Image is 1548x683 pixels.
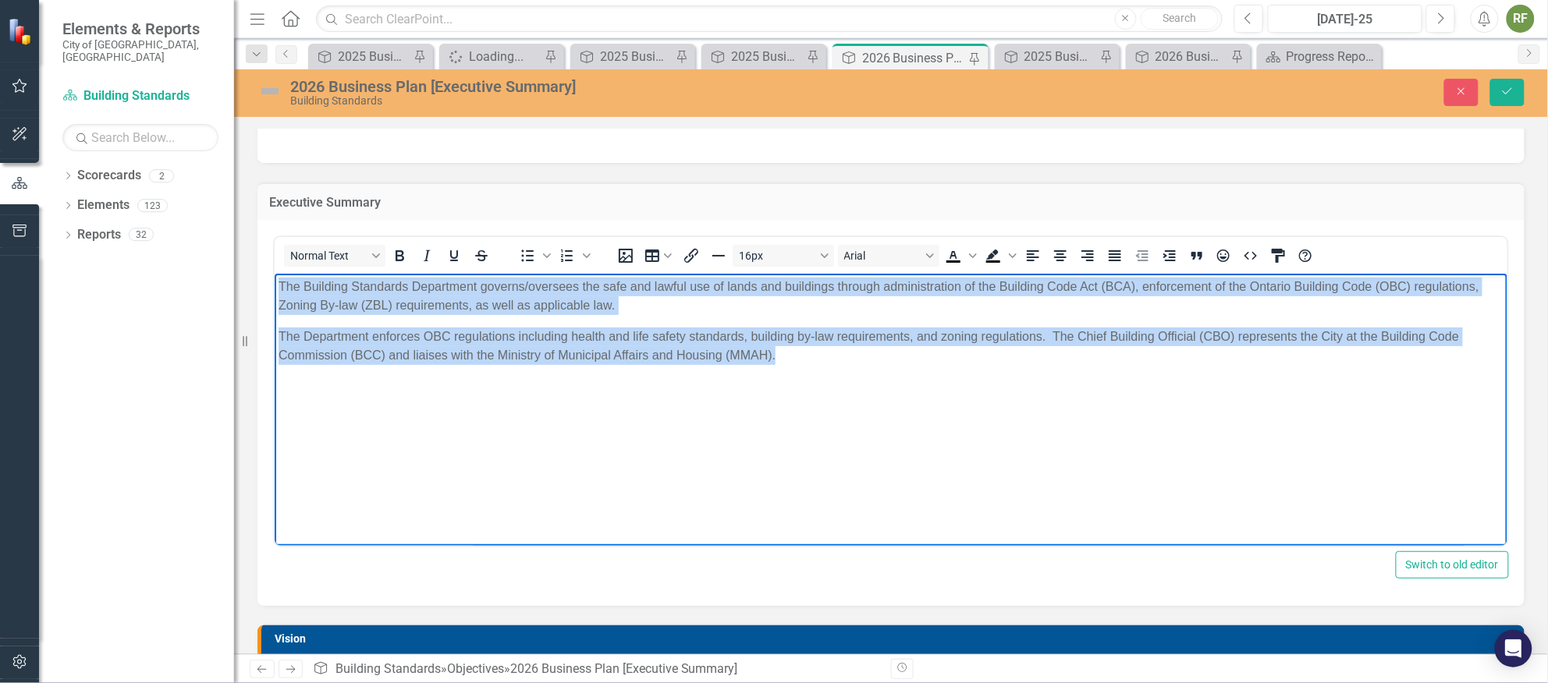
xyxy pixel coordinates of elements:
[514,245,553,267] div: Bullet list
[312,47,410,66] a: 2025 Business Plan [Objective #3]
[290,95,969,107] div: Building Standards
[640,245,677,267] button: Table
[316,5,1223,33] input: Search ClearPoint...
[77,167,141,185] a: Scorecards
[129,228,154,242] div: 32
[510,661,738,676] div: 2026 Business Plan [Executive Summary]
[1129,245,1156,267] button: Decrease indent
[1130,47,1227,66] a: 2026 Business Plan [Objective #1]
[980,245,1019,267] div: Background color Black
[441,245,467,267] button: Underline
[1020,245,1046,267] button: Align left
[1211,245,1237,267] button: Emojis
[1396,551,1509,579] button: Switch to old editor
[1268,5,1422,33] button: [DATE]-25
[1237,245,1264,267] button: HTML Editor
[862,48,965,68] div: 2026 Business Plan [Executive Summary]
[290,78,969,95] div: 2026 Business Plan [Executive Summary]
[739,249,815,262] span: 16px
[275,274,1507,546] iframe: Rich Text Area
[77,226,121,244] a: Reports
[1495,630,1532,667] div: Open Intercom Messenger
[336,661,441,676] a: Building Standards
[1163,12,1196,24] span: Search
[1074,245,1101,267] button: Align right
[313,660,879,678] div: » »
[290,249,367,262] span: Normal Text
[1261,47,1378,66] a: Progress Report Dashboard
[8,18,35,45] img: ClearPoint Strategy
[269,196,1513,210] h3: Executive Summary
[468,245,495,267] button: Strikethrough
[443,47,541,66] a: Loading...
[1141,8,1219,30] button: Search
[838,245,939,267] button: Font Arial
[414,245,440,267] button: Italic
[1102,245,1128,267] button: Justify
[275,633,1517,645] h3: Vision
[705,47,803,66] a: 2025 Business Plan [Executive Summary]
[62,124,218,151] input: Search Below...
[62,19,218,38] span: Elements & Reports
[386,245,413,267] button: Bold
[469,47,541,66] div: Loading...
[1156,47,1227,66] div: 2026 Business Plan [Objective #1]
[940,245,979,267] div: Text color Black
[137,199,168,212] div: 123
[1265,245,1291,267] button: CSS Editor
[338,47,410,66] div: 2025 Business Plan [Objective #3]
[731,47,803,66] div: 2025 Business Plan [Executive Summary]
[733,245,834,267] button: Font size 16px
[600,47,672,66] div: 2025 Business Plan [Objective #1]
[1184,245,1210,267] button: Blockquote
[574,47,672,66] a: 2025 Business Plan [Objective #1]
[62,87,218,105] a: Building Standards
[705,245,732,267] button: Horizontal line
[1047,245,1074,267] button: Align center
[257,79,282,104] img: Not Defined
[77,196,130,214] a: Elements
[1287,47,1378,66] div: Progress Report Dashboard
[1292,245,1319,267] button: Help
[612,245,639,267] button: Insert image
[447,661,504,676] a: Objectives
[1507,5,1535,33] button: RF
[284,245,385,267] button: Block Normal Text
[1024,47,1096,66] div: 2025 Business Plan [Objective #2]
[1273,10,1417,29] div: [DATE]-25
[1156,245,1183,267] button: Increase indent
[999,47,1096,66] a: 2025 Business Plan [Objective #2]
[62,38,218,64] small: City of [GEOGRAPHIC_DATA], [GEOGRAPHIC_DATA]
[554,245,593,267] div: Numbered list
[149,169,174,182] div: 2
[678,245,705,267] button: Insert/edit link
[844,249,921,262] span: Arial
